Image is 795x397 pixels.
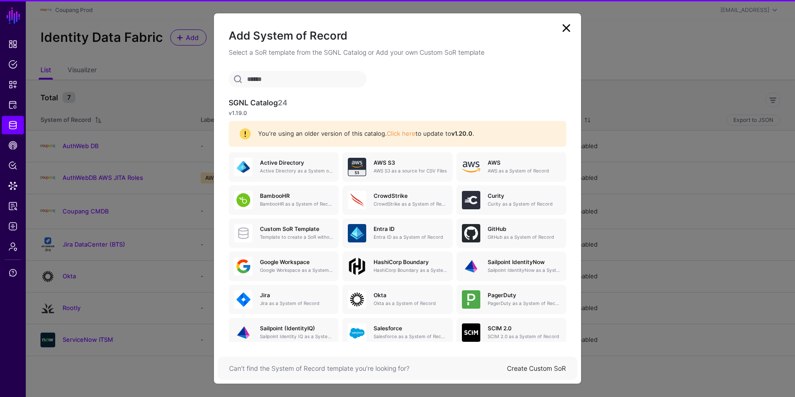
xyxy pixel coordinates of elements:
img: svg+xml;base64,PHN2ZyB3aWR0aD0iNjQiIGhlaWdodD0iNjQiIHZpZXdCb3g9IjAgMCA2NCA2NCIgZmlsbD0ibm9uZSIgeG... [348,191,366,209]
img: svg+xml;base64,PHN2ZyB3aWR0aD0iNjQiIGhlaWdodD0iNjQiIHZpZXdCb3g9IjAgMCA2NCA2NCIgZmlsbD0ibm9uZSIgeG... [234,158,253,176]
h5: Okta [374,292,447,299]
img: svg+xml;base64,PHN2ZyB3aWR0aD0iNjQiIGhlaWdodD0iNjQiIHZpZXdCb3g9IjAgMCA2NCA2NCIgZmlsbD0ibm9uZSIgeG... [234,191,253,209]
p: CrowdStrike as a System of Record [374,201,447,207]
h5: PagerDuty [488,292,561,299]
p: Select a SoR template from the SGNL Catalog or Add your own Custom SoR template [229,47,566,57]
a: Click here [387,130,415,137]
div: You're using an older version of this catalog. to update to . [251,129,555,138]
h5: Google Workspace [260,259,333,265]
a: SalesforceSalesforce as a System of Record [342,318,452,347]
a: SCIM 2.0SCIM 2.0 as a System of Record [456,318,566,347]
a: CurityCurity as a System of Record [456,185,566,215]
h5: Custom SoR Template [260,226,333,232]
h5: BambooHR [260,193,333,199]
a: HashiCorp BoundaryHashiCorp Boundary as a System of Record [342,252,452,281]
h5: AWS S3 [374,160,447,166]
a: OktaOkta as a System of Record [342,285,452,314]
h5: Entra ID [374,226,447,232]
p: Google Workspace as a System of Record [260,267,333,274]
a: JiraJira as a System of Record [229,285,339,314]
a: GitHubGitHub as a System of Record [456,219,566,248]
h5: GitHub [488,226,561,232]
h2: Add System of Record [229,28,566,44]
a: CrowdStrikeCrowdStrike as a System of Record [342,185,452,215]
a: Create Custom SoR [507,364,566,372]
a: Custom SoR TemplateTemplate to create a SoR without any entities, attributes or relationships. On... [229,219,339,248]
p: Template to create a SoR without any entities, attributes or relationships. Once created, you can... [260,234,333,241]
h5: HashiCorp Boundary [374,259,447,265]
img: svg+xml;base64,PHN2ZyB3aWR0aD0iNjQiIGhlaWdodD0iNjQiIHZpZXdCb3g9IjAgMCA2NCA2NCIgZmlsbD0ibm9uZSIgeG... [234,323,253,342]
h5: Curity [488,193,561,199]
a: PagerDutyPagerDuty as a System of Record [456,285,566,314]
img: svg+xml;base64,PHN2ZyB3aWR0aD0iNjQiIGhlaWdodD0iNjQiIHZpZXdCb3g9IjAgMCA2NCA2NCIgZmlsbD0ibm9uZSIgeG... [234,257,253,276]
h5: AWS [488,160,561,166]
a: BambooHRBambooHR as a System of Record [229,185,339,215]
h5: Jira [260,292,333,299]
p: Sailpoint Identity IQ as a System of Record [260,333,333,340]
img: svg+xml;base64,PHN2ZyB3aWR0aD0iNjQiIGhlaWdodD0iNjQiIHZpZXdCb3g9IjAgMCA2NCA2NCIgZmlsbD0ibm9uZSIgeG... [462,290,480,309]
strong: v1.19.0 [229,109,247,116]
p: Active Directory as a System of Record [260,167,333,174]
p: HashiCorp Boundary as a System of Record [374,267,447,274]
strong: v1.20.0 [451,130,472,137]
p: AWS S3 as a source for CSV Files [374,167,447,174]
p: BambooHR as a System of Record [260,201,333,207]
h5: CrowdStrike [374,193,447,199]
img: svg+xml;base64,PHN2ZyB3aWR0aD0iNjQiIGhlaWdodD0iNjQiIHZpZXdCb3g9IjAgMCA2NCA2NCIgZmlsbD0ibm9uZSIgeG... [348,158,366,176]
p: Curity as a System of Record [488,201,561,207]
p: Salesforce as a System of Record [374,333,447,340]
p: SCIM 2.0 as a System of Record [488,333,561,340]
img: svg+xml;base64,PHN2ZyB3aWR0aD0iNjQiIGhlaWdodD0iNjQiIHZpZXdCb3g9IjAgMCA2NCA2NCIgZmlsbD0ibm9uZSIgeG... [462,191,480,209]
h5: Active Directory [260,160,333,166]
img: svg+xml;base64,PHN2ZyB4bWxucz0iaHR0cDovL3d3dy53My5vcmcvMjAwMC9zdmciIHhtbG5zOnhsaW5rPSJodHRwOi8vd3... [462,158,480,176]
a: AWSAWS as a System of Record [456,152,566,182]
p: AWS as a System of Record [488,167,561,174]
img: svg+xml;base64,PHN2ZyB3aWR0aD0iNjQiIGhlaWdodD0iNjQiIHZpZXdCb3g9IjAgMCA2NCA2NCIgZmlsbD0ibm9uZSIgeG... [462,224,480,242]
img: svg+xml;base64,PHN2ZyB3aWR0aD0iNjQiIGhlaWdodD0iNjQiIHZpZXdCb3g9IjAgMCA2NCA2NCIgZmlsbD0ibm9uZSIgeG... [348,290,366,309]
p: Jira as a System of Record [260,300,333,307]
p: Okta as a System of Record [374,300,447,307]
img: svg+xml;base64,PHN2ZyB3aWR0aD0iNjQiIGhlaWdodD0iNjQiIHZpZXdCb3g9IjAgMCA2NCA2NCIgZmlsbD0ibm9uZSIgeG... [234,290,253,309]
p: GitHub as a System of Record [488,234,561,241]
h5: Sailpoint IdentityNow [488,259,561,265]
a: Active DirectoryActive Directory as a System of Record [229,152,339,182]
h5: SCIM 2.0 [488,325,561,332]
h5: Sailpoint (IdentityIQ) [260,325,333,332]
span: 24 [278,98,288,107]
img: svg+xml;base64,PHN2ZyB3aWR0aD0iNjQiIGhlaWdodD0iNjQiIHZpZXdCb3g9IjAgMCA2NCA2NCIgZmlsbD0ibm9uZSIgeG... [348,224,366,242]
a: Sailpoint IdentityNowSailpoint IdentityNow as a System of Record [456,252,566,281]
img: svg+xml;base64,PHN2ZyB3aWR0aD0iNjQiIGhlaWdodD0iNjQiIHZpZXdCb3g9IjAgMCA2NCA2NCIgZmlsbD0ibm9uZSIgeG... [348,323,366,342]
img: svg+xml;base64,PHN2ZyB4bWxucz0iaHR0cDovL3d3dy53My5vcmcvMjAwMC9zdmciIHdpZHRoPSIxMDBweCIgaGVpZ2h0PS... [348,257,366,276]
p: PagerDuty as a System of Record [488,300,561,307]
p: Sailpoint IdentityNow as a System of Record [488,267,561,274]
a: Entra IDEntra ID as a System of Record [342,219,452,248]
img: svg+xml;base64,PHN2ZyB3aWR0aD0iNjQiIGhlaWdodD0iNjQiIHZpZXdCb3g9IjAgMCA2NCA2NCIgZmlsbD0ibm9uZSIgeG... [462,323,480,342]
div: Can’t find the System of Record template you’re looking for? [229,363,507,373]
h5: Salesforce [374,325,447,332]
img: svg+xml;base64,PHN2ZyB3aWR0aD0iNjQiIGhlaWdodD0iNjQiIHZpZXdCb3g9IjAgMCA2NCA2NCIgZmlsbD0ibm9uZSIgeG... [462,257,480,276]
a: Google WorkspaceGoogle Workspace as a System of Record [229,252,339,281]
h3: SGNL Catalog [229,98,566,107]
a: Sailpoint (IdentityIQ)Sailpoint Identity IQ as a System of Record [229,318,339,347]
a: AWS S3AWS S3 as a source for CSV Files [342,152,452,182]
p: Entra ID as a System of Record [374,234,447,241]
